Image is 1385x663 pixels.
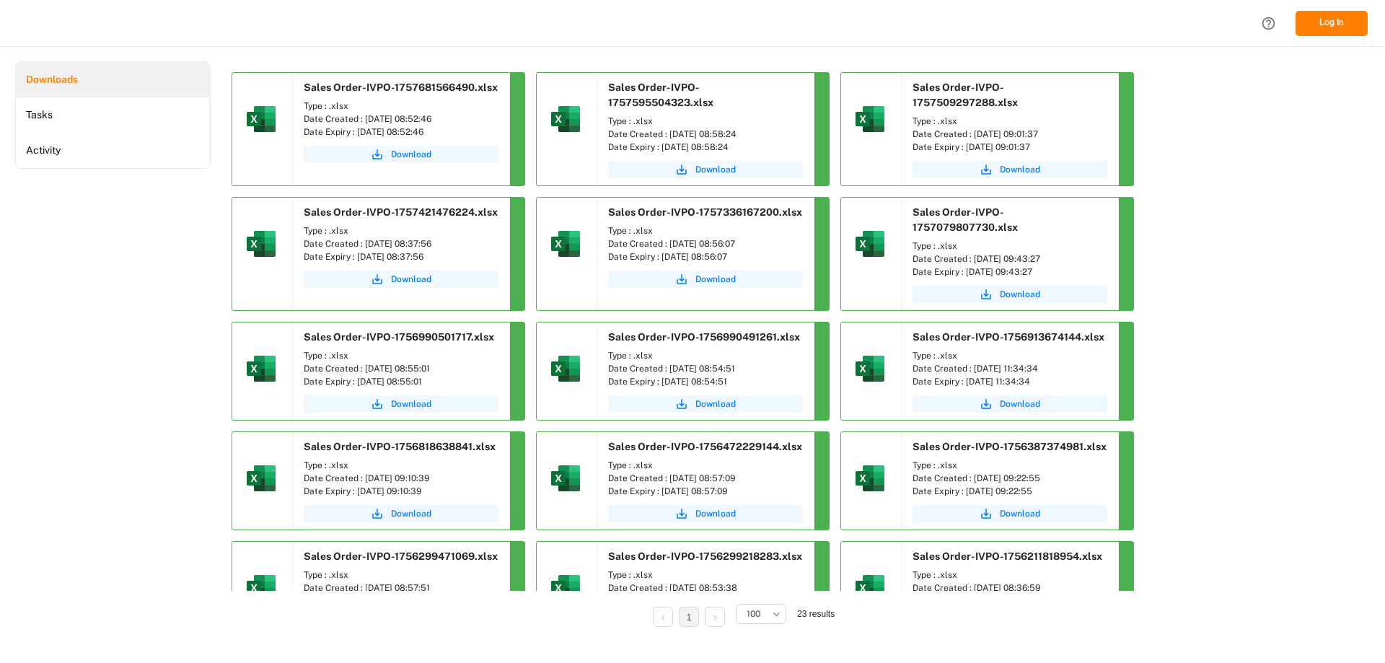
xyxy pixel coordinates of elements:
button: Download [304,395,498,413]
img: microsoft-excel-2019--v1.png [244,461,278,496]
div: Date Expiry : [DATE] 08:58:24 [608,141,803,154]
div: Date Created : [DATE] 08:53:38 [608,581,803,594]
span: Download [1000,288,1040,301]
div: Date Created : [DATE] 08:54:51 [608,362,803,375]
img: microsoft-excel-2019--v1.png [548,571,583,605]
div: Type : .xlsx [913,459,1107,472]
div: Date Expiry : [DATE] 09:01:37 [913,141,1107,154]
a: Download [608,395,803,413]
button: Download [913,395,1107,413]
div: Date Expiry : [DATE] 08:57:09 [608,485,803,498]
img: microsoft-excel-2019--v1.png [548,461,583,496]
img: microsoft-excel-2019--v1.png [244,227,278,261]
div: Date Created : [DATE] 08:58:24 [608,128,803,141]
div: Date Expiry : [DATE] 08:37:56 [304,250,498,263]
button: Download [304,146,498,163]
div: Type : .xlsx [913,568,1107,581]
div: Date Created : [DATE] 08:57:51 [304,581,498,594]
span: Sales Order-IVPO-1756818638841.xlsx [304,441,496,452]
span: Sales Order-IVPO-1757336167200.xlsx [608,206,802,218]
img: microsoft-excel-2019--v1.png [548,351,583,386]
a: Download [913,286,1107,303]
span: Sales Order-IVPO-1756387374981.xlsx [913,441,1107,452]
span: Sales Order-IVPO-1757595504323.xlsx [608,82,713,108]
span: Download [695,398,736,410]
a: 1 [687,612,692,623]
button: Help Center [1252,7,1285,40]
li: Tasks [16,97,210,133]
div: Date Expiry : [DATE] 09:22:55 [913,485,1107,498]
a: Downloads [16,62,210,97]
div: Type : .xlsx [913,349,1107,362]
img: microsoft-excel-2019--v1.png [548,227,583,261]
div: Date Created : [DATE] 08:36:59 [913,581,1107,594]
img: microsoft-excel-2019--v1.png [244,102,278,136]
span: Sales Order-IVPO-1757681566490.xlsx [304,82,498,93]
div: Date Created : [DATE] 11:34:34 [913,362,1107,375]
span: Sales Order-IVPO-1757421476224.xlsx [304,206,498,218]
div: Date Expiry : [DATE] 08:54:51 [608,375,803,388]
div: Date Created : [DATE] 08:56:07 [608,237,803,250]
img: microsoft-excel-2019--v1.png [853,461,887,496]
span: Download [1000,163,1040,176]
div: Date Created : [DATE] 09:43:27 [913,253,1107,265]
span: Download [391,398,431,410]
li: Previous Page [653,607,673,627]
button: Download [608,505,803,522]
button: Download [608,161,803,178]
div: Date Created : [DATE] 08:52:46 [304,113,498,126]
span: Download [391,507,431,520]
span: Download [695,273,736,286]
button: Download [913,161,1107,178]
li: Activity [16,133,210,168]
span: Sales Order-IVPO-1756913674144.xlsx [913,331,1104,343]
img: microsoft-excel-2019--v1.png [853,351,887,386]
li: Next Page [705,607,725,627]
div: Type : .xlsx [913,115,1107,128]
div: Date Created : [DATE] 09:01:37 [913,128,1107,141]
button: Download [913,505,1107,522]
div: Type : .xlsx [608,349,803,362]
div: Type : .xlsx [304,459,498,472]
div: Date Expiry : [DATE] 08:56:07 [608,250,803,263]
span: Sales Order-IVPO-1757079807730.xlsx [913,206,1018,233]
a: Download [304,505,498,522]
span: Sales Order-IVPO-1756299471069.xlsx [304,550,498,562]
span: Sales Order-IVPO-1756472229144.xlsx [608,441,802,452]
div: Type : .xlsx [913,240,1107,253]
div: Type : .xlsx [608,459,803,472]
div: Date Created : [DATE] 09:22:55 [913,472,1107,485]
div: Type : .xlsx [304,100,498,113]
img: microsoft-excel-2019--v1.png [853,102,887,136]
span: Sales Order-IVPO-1757509297288.xlsx [913,82,1018,108]
span: Download [391,273,431,286]
span: Download [695,163,736,176]
div: Date Expiry : [DATE] 08:52:46 [304,126,498,139]
div: Date Created : [DATE] 08:55:01 [304,362,498,375]
button: Download [304,271,498,288]
span: Sales Order-IVPO-1756299218283.xlsx [608,550,802,562]
button: Log In [1296,11,1368,36]
span: Sales Order-IVPO-1756990501717.xlsx [304,331,494,343]
button: Download [608,271,803,288]
div: Date Expiry : [DATE] 08:55:01 [304,375,498,388]
img: microsoft-excel-2019--v1.png [853,227,887,261]
span: 100 [747,607,760,620]
div: Type : .xlsx [608,224,803,237]
div: Date Expiry : [DATE] 09:43:27 [913,265,1107,278]
div: Date Created : [DATE] 09:10:39 [304,472,498,485]
div: Type : .xlsx [304,224,498,237]
img: microsoft-excel-2019--v1.png [244,571,278,605]
span: Sales Order-IVPO-1756990491261.xlsx [608,331,800,343]
div: Type : .xlsx [608,115,803,128]
img: microsoft-excel-2019--v1.png [548,102,583,136]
